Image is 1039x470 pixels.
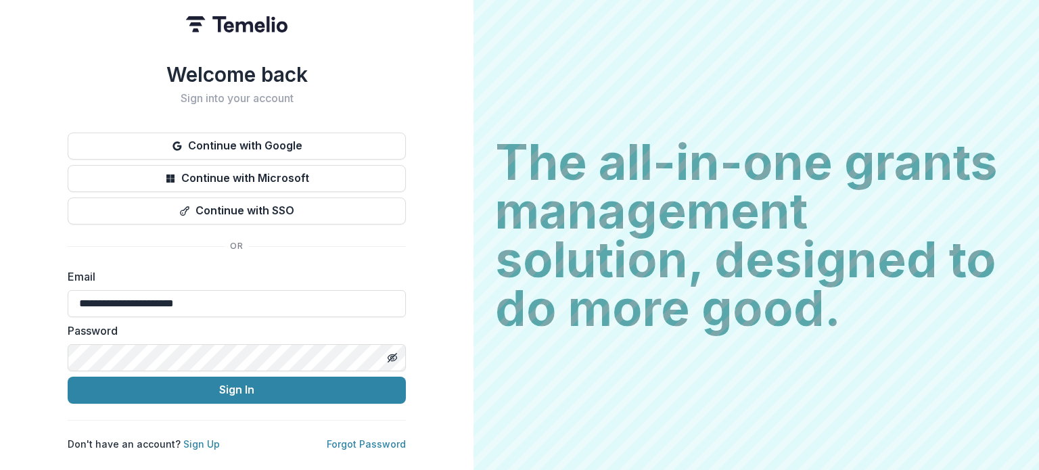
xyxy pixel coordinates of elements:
label: Password [68,323,398,339]
button: Continue with Microsoft [68,165,406,192]
button: Continue with SSO [68,197,406,225]
a: Sign Up [183,438,220,450]
a: Forgot Password [327,438,406,450]
button: Continue with Google [68,133,406,160]
button: Toggle password visibility [382,347,403,369]
label: Email [68,268,398,285]
img: Temelio [186,16,287,32]
h2: Sign into your account [68,92,406,105]
p: Don't have an account? [68,437,220,451]
button: Sign In [68,377,406,404]
h1: Welcome back [68,62,406,87]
